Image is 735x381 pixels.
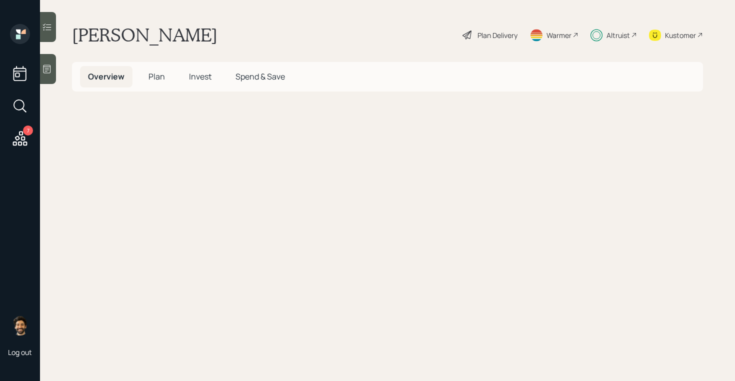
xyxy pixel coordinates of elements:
[72,24,217,46] h1: [PERSON_NAME]
[10,315,30,335] img: eric-schwartz-headshot.png
[235,71,285,82] span: Spend & Save
[665,30,696,40] div: Kustomer
[88,71,124,82] span: Overview
[148,71,165,82] span: Plan
[8,347,32,357] div: Log out
[23,125,33,135] div: 7
[546,30,571,40] div: Warmer
[189,71,211,82] span: Invest
[606,30,630,40] div: Altruist
[477,30,517,40] div: Plan Delivery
